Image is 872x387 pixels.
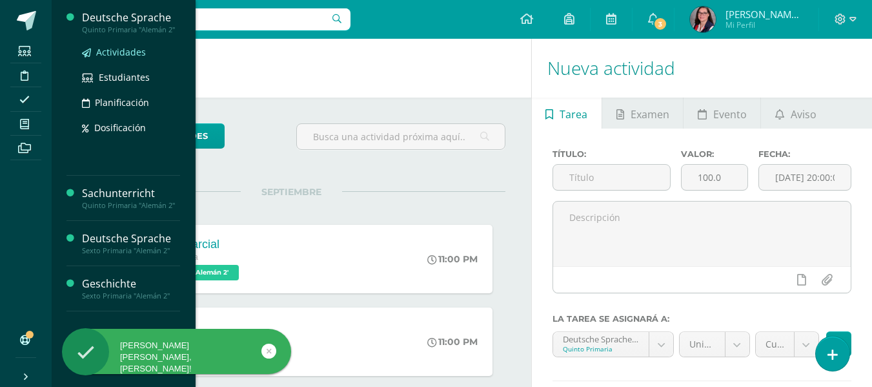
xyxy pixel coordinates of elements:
div: Sexto Primaria "Alemán 2" [82,291,180,300]
div: 11:00 PM [427,253,478,265]
span: Mi Perfil [725,19,803,30]
span: Examen [631,99,669,130]
div: 11:00 PM [427,336,478,348]
a: Deutsche SpracheSexto Primaria "Alemán 2" [82,231,180,255]
span: Actividades [96,46,146,58]
a: Deutsche Sprache 'Alemán 2'Quinto Primaria [553,332,673,357]
a: Deutsche SpracheQuinto Primaria "Alemán 2" [82,10,180,34]
label: Fecha: [758,149,851,159]
div: Deutsche Sprache [82,10,180,25]
input: Busca un usuario... [60,8,350,30]
span: Cuaderno (5.0%) [766,332,784,357]
img: 243c1e32f5017151968dd361509f48cd.png [690,6,716,32]
div: Geschichte [82,277,180,291]
a: Dosificación [82,120,180,135]
label: La tarea se asignará a: [553,314,851,324]
label: Valor: [681,149,748,159]
span: Planificación [95,96,149,109]
div: Sachunterricht [82,186,180,201]
div: Sem 5 [145,320,265,334]
a: Cuaderno (5.0%) [756,332,818,357]
a: Evento [684,98,760,129]
div: Quinto Primaria "Alemán 2" [82,25,180,34]
span: Tarea [560,99,587,130]
a: Examen [602,98,683,129]
div: [PERSON_NAME] [PERSON_NAME], [PERSON_NAME]! [62,340,291,375]
a: Actividades [82,45,180,59]
span: Dosificación [94,121,146,134]
span: SEPTIEMBRE [241,186,342,198]
a: Planificación [82,95,180,110]
span: Unidad 4 [689,332,715,357]
span: Estudiantes [99,71,150,83]
div: Deutsche Sprache 'Alemán 2' [563,332,639,344]
input: Título [553,165,671,190]
span: Evento [713,99,747,130]
div: Deutsche Sprache [82,231,180,246]
div: Quinto Primaria "Alemán 2" [82,201,180,210]
a: GeschichteSexto Primaria "Alemán 2" [82,277,180,300]
label: Título: [553,149,671,159]
div: Quinto Primaria [563,344,639,353]
a: SachunterrichtQuinto Primaria "Alemán 2" [82,186,180,210]
input: Fecha de entrega [759,165,851,190]
span: [PERSON_NAME] [PERSON_NAME] [725,8,803,21]
a: Tarea [532,98,602,129]
a: Aviso [761,98,830,129]
a: Estudiantes [82,70,180,85]
span: Aviso [791,99,816,130]
h1: Actividades [67,39,516,98]
span: 3 [653,17,667,31]
input: Busca una actividad próxima aquí... [297,124,504,149]
input: Puntos máximos [682,165,747,190]
a: Unidad 4 [680,332,749,357]
h1: Nueva actividad [547,39,857,98]
div: Sexto Primaria "Alemán 2" [82,246,180,255]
